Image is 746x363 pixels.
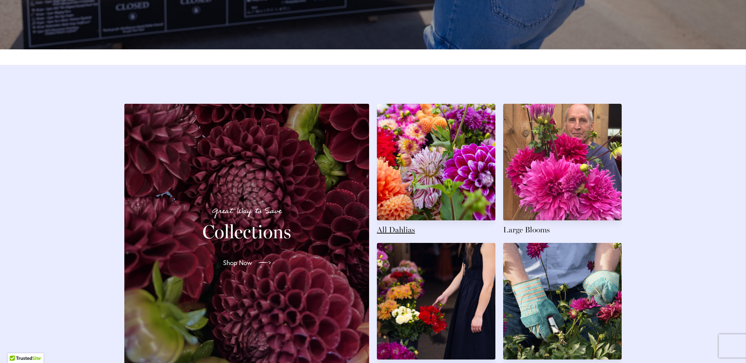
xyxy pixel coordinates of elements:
p: Great Way to Save [134,205,360,218]
a: Shop Now [217,252,277,274]
h2: Collections [134,221,360,243]
span: Shop Now [223,258,252,267]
